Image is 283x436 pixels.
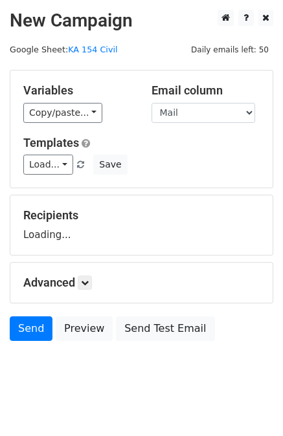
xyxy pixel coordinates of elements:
[93,155,127,175] button: Save
[23,208,260,223] h5: Recipients
[56,316,113,341] a: Preview
[10,316,52,341] a: Send
[23,83,132,98] h5: Variables
[23,136,79,149] a: Templates
[68,45,117,54] a: KA 154 Civil
[187,43,273,57] span: Daily emails left: 50
[10,10,273,32] h2: New Campaign
[187,45,273,54] a: Daily emails left: 50
[23,276,260,290] h5: Advanced
[23,208,260,242] div: Loading...
[10,45,118,54] small: Google Sheet:
[23,103,102,123] a: Copy/paste...
[116,316,214,341] a: Send Test Email
[23,155,73,175] a: Load...
[152,83,260,98] h5: Email column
